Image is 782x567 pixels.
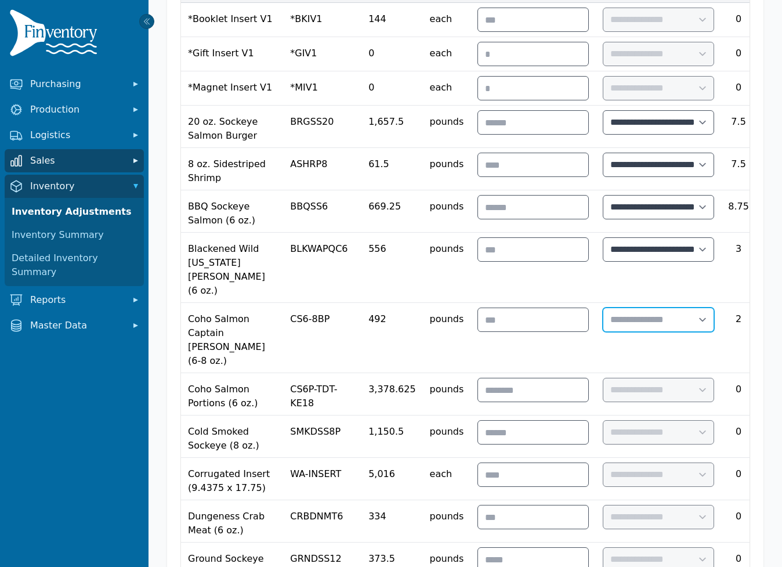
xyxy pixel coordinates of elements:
td: each [423,71,471,106]
td: CS6P-TDT-KE18 [283,373,361,416]
button: Purchasing [5,73,144,96]
td: CRBDNMT6 [283,500,361,543]
td: *Gift Insert V1 [181,37,283,71]
td: pounds [423,148,471,190]
span: Reports [30,293,123,307]
td: 334 [361,500,422,543]
span: Production [30,103,123,117]
span: Logistics [30,128,123,142]
td: Blackened Wild [US_STATE] [PERSON_NAME] (6 oz.) [181,233,283,303]
td: pounds [423,500,471,543]
td: pounds [423,106,471,148]
td: 0 [721,3,756,37]
td: 669.25 [361,190,422,233]
td: pounds [423,303,471,373]
td: 1,150.5 [361,416,422,458]
td: SMKDSS8P [283,416,361,458]
td: 5,016 [361,458,422,500]
td: *BKIV1 [283,3,361,37]
button: Production [5,98,144,121]
td: 144 [361,3,422,37]
td: 7.5 [721,148,756,190]
td: BBQSS6 [283,190,361,233]
td: pounds [423,416,471,458]
span: Inventory [30,179,123,193]
span: Master Data [30,319,123,333]
td: 0 [721,37,756,71]
td: 0 [721,373,756,416]
td: 0 [361,71,422,106]
td: ASHRP8 [283,148,361,190]
td: *Booklet Insert V1 [181,3,283,37]
span: Purchasing [30,77,123,91]
td: 61.5 [361,148,422,190]
button: Sales [5,149,144,172]
td: Dungeness Crab Meat (6 oz.) [181,500,283,543]
td: 0 [721,500,756,543]
td: 2 [721,303,756,373]
td: Coho Salmon Captain [PERSON_NAME] (6-8 oz.) [181,303,283,373]
span: Sales [30,154,123,168]
td: 0 [361,37,422,71]
td: 0 [721,416,756,458]
td: *Magnet Insert V1 [181,71,283,106]
img: Finventory [9,9,102,61]
button: Reports [5,288,144,312]
button: Logistics [5,124,144,147]
a: Detailed Inventory Summary [7,247,142,284]
td: pounds [423,190,471,233]
td: *GIV1 [283,37,361,71]
td: Corrugated Insert (9.4375 x 17.75) [181,458,283,500]
td: Cold Smoked Sockeye (8 oz.) [181,416,283,458]
td: 1,657.5 [361,106,422,148]
td: each [423,458,471,500]
td: 492 [361,303,422,373]
a: Inventory Summary [7,223,142,247]
td: BRGSS20 [283,106,361,148]
td: CS6-8BP [283,303,361,373]
td: 8.75 [721,190,756,233]
td: 3 [721,233,756,303]
td: Coho Salmon Portions (6 oz.) [181,373,283,416]
button: Inventory [5,175,144,198]
td: each [423,3,471,37]
td: pounds [423,233,471,303]
td: pounds [423,373,471,416]
td: BLKWAPQC6 [283,233,361,303]
td: 20 oz. Sockeye Salmon Burger [181,106,283,148]
td: 7.5 [721,106,756,148]
td: 8 oz. Sidestriped Shrimp [181,148,283,190]
a: Inventory Adjustments [7,200,142,223]
td: BBQ Sockeye Salmon (6 oz.) [181,190,283,233]
button: Master Data [5,314,144,337]
td: each [423,37,471,71]
td: WA-INSERT [283,458,361,500]
td: 0 [721,458,756,500]
td: 556 [361,233,422,303]
td: 0 [721,71,756,106]
td: *MIV1 [283,71,361,106]
td: 3,378.625 [361,373,422,416]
